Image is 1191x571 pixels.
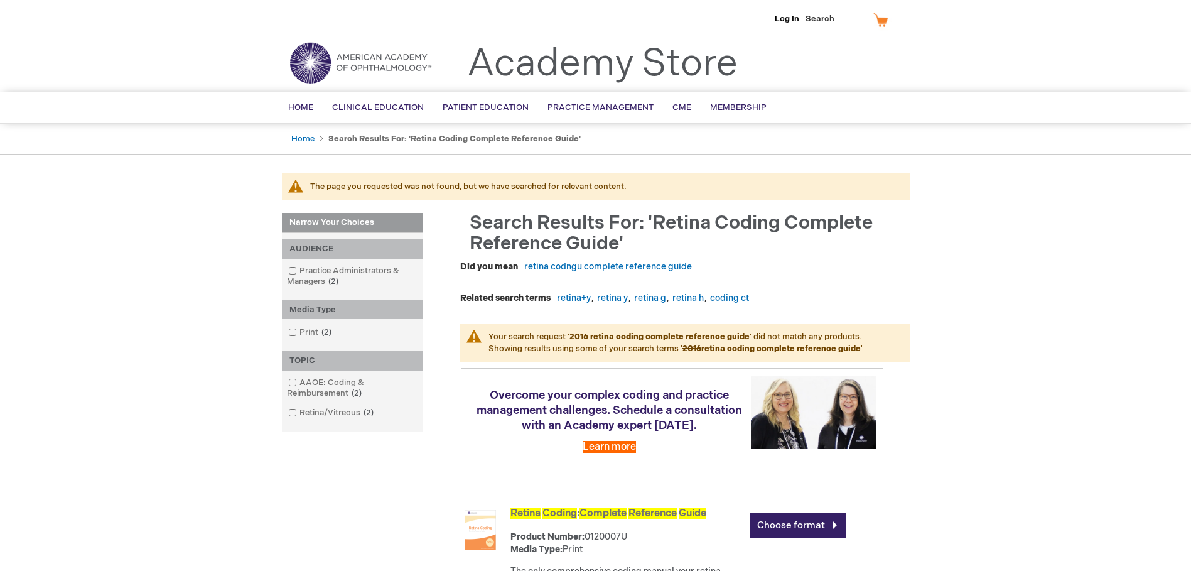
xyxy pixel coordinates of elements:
[597,293,628,303] a: retina y
[679,508,706,519] span: Guide
[750,513,846,538] a: Choose format
[547,102,654,112] span: Practice Management
[634,293,666,303] a: retina g
[325,276,342,286] span: 2
[579,508,627,519] span: Complete
[288,102,313,112] span: Home
[360,408,377,418] span: 2
[285,327,337,339] a: Print2
[510,508,706,519] a: Retina Coding:Complete Reference Guide
[282,239,423,259] div: AUDIENCE
[775,14,799,24] a: Log In
[285,265,419,288] a: Practice Administrators & Managers2
[460,292,551,305] dt: Related search terms
[332,102,424,112] span: Clinical Education
[569,332,750,342] strong: 2016 retina coding complete reference guide
[682,344,701,354] strike: 2016
[282,351,423,371] div: TOPIC
[310,181,897,193] div: The page you requested was not found, but we have searched for relevant content.
[443,102,529,112] span: Patient Education
[628,508,677,519] span: Reference
[318,327,335,337] span: 2
[328,134,581,144] strong: Search results for: 'retina coding complete reference guide'
[806,6,853,31] span: Search
[557,293,591,303] a: retina+y
[672,293,704,303] a: retina h
[510,544,563,555] strong: Media Type:
[710,102,767,112] span: Membership
[524,261,692,272] a: retina codngu complete reference guide
[477,389,742,432] span: Overcome your complex coding and practice management challenges. Schedule a consultation with an ...
[291,134,315,144] a: Home
[460,261,518,273] dt: Did you mean
[710,293,749,303] a: coding ct
[510,531,585,542] strong: Product Number:
[282,300,423,320] div: Media Type
[510,508,541,519] span: Retina
[282,213,423,233] strong: Narrow Your Choices
[470,212,873,255] span: Search results for: 'retina coding complete reference guide'
[682,344,861,354] strong: retina coding complete reference guide
[672,102,691,112] span: CME
[467,41,738,87] a: Academy Store
[285,407,379,419] a: Retina/Vitreous2
[460,510,500,550] img: Retina Coding: Complete Reference Guide
[583,441,636,453] a: Learn more
[510,531,743,556] div: 0120007U Print
[348,388,365,398] span: 2
[751,376,876,449] img: Schedule a consultation with an Academy expert today
[542,508,577,519] span: Coding
[285,377,419,400] a: AAOE: Coding & Reimbursement2
[460,324,910,362] p: Your search request ' ' did not match any products. Showing results using some of your search ter...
